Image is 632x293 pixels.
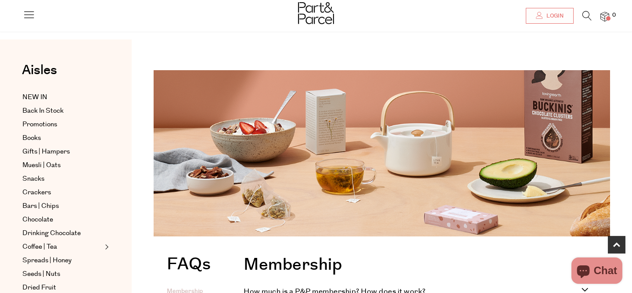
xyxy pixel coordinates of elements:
span: Seeds | Nuts [22,269,60,279]
span: Coffee | Tea [22,242,57,252]
span: Login [544,12,564,20]
button: Expand/Collapse Coffee | Tea [103,242,109,252]
a: Promotions [22,119,102,130]
img: faq-image_1344x_crop_center.png [154,70,610,236]
h1: FAQs [167,256,211,277]
span: Snacks [22,174,44,184]
span: Promotions [22,119,57,130]
span: Books [22,133,41,143]
span: Muesli | Oats [22,160,61,171]
span: Gifts | Hampers [22,146,70,157]
a: Gifts | Hampers [22,146,102,157]
a: Back In Stock [22,106,102,116]
a: Dried Fruit [22,282,102,293]
a: Coffee | Tea [22,242,102,252]
a: Login [526,8,574,24]
span: Spreads | Honey [22,255,72,266]
a: Bars | Chips [22,201,102,211]
a: Drinking Chocolate [22,228,102,239]
img: Part&Parcel [298,2,334,24]
a: Books [22,133,102,143]
span: Crackers [22,187,51,198]
span: Drinking Chocolate [22,228,81,239]
a: Aisles [22,64,57,86]
a: Snacks [22,174,102,184]
span: Dried Fruit [22,282,56,293]
a: 0 [600,12,609,21]
a: Muesli | Oats [22,160,102,171]
a: Chocolate [22,214,102,225]
span: Bars | Chips [22,201,59,211]
a: Crackers [22,187,102,198]
span: NEW IN [22,92,47,103]
span: Aisles [22,61,57,80]
a: NEW IN [22,92,102,103]
inbox-online-store-chat: Shopify online store chat [569,257,625,286]
span: Back In Stock [22,106,64,116]
span: 0 [610,11,618,19]
a: Seeds | Nuts [22,269,102,279]
a: Spreads | Honey [22,255,102,266]
span: Chocolate [22,214,53,225]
